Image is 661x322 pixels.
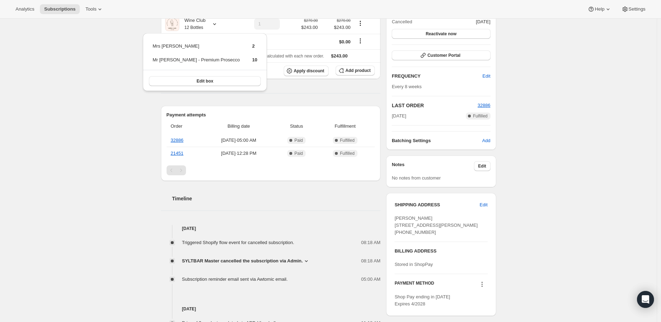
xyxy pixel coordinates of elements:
[392,113,406,120] span: [DATE]
[161,225,381,232] h4: [DATE]
[204,137,274,144] span: [DATE] · 05:00 AM
[392,175,441,181] span: No notes from customer
[392,18,412,25] span: Cancelled
[427,53,460,58] span: Customer Portal
[395,262,433,267] span: Stored in ShopPay
[482,137,490,144] span: Add
[478,135,494,146] button: Add
[167,165,375,175] nav: Pagination
[252,43,255,49] span: 2
[339,39,351,44] span: $0.00
[171,151,184,156] a: 21451
[322,24,350,31] span: $243.00
[480,201,487,208] span: Edit
[361,276,380,283] span: 05:00 AM
[426,31,456,37] span: Reactivate now
[294,138,303,143] span: Paid
[361,257,380,265] span: 08:18 AM
[320,123,371,130] span: Fulfillment
[595,6,604,12] span: Help
[392,102,477,109] h2: LAST ORDER
[304,18,318,23] small: $270.00
[197,78,213,84] span: Edit box
[204,123,274,130] span: Billing date
[477,103,490,108] a: 32886
[179,17,206,31] div: Wine Club
[182,257,310,265] button: SYLTBAR Master cancelled the subscription via Admin.
[473,113,487,119] span: Fulfilled
[637,291,654,308] div: Open Intercom Messenger
[477,102,490,109] button: 32886
[478,163,486,169] span: Edit
[355,19,366,27] button: Product actions
[392,50,490,60] button: Customer Portal
[617,4,650,14] button: Settings
[44,6,76,12] span: Subscriptions
[340,151,354,156] span: Fulfilled
[355,37,366,45] button: Shipping actions
[252,57,257,62] span: 10
[172,195,381,202] h2: Timeline
[161,305,381,312] h4: [DATE]
[171,138,184,143] a: 32886
[152,56,240,69] td: Mr [PERSON_NAME] - Premium Prosecco
[395,248,487,255] h3: BILLING ADDRESS
[81,4,108,14] button: Tools
[182,277,288,282] span: Subscription reminder email sent via Awtomic email.
[475,199,492,211] button: Edit
[167,119,202,134] th: Order
[361,239,380,246] span: 08:18 AM
[395,280,434,290] h3: PAYMENT METHOD
[340,138,354,143] span: Fulfilled
[40,4,80,14] button: Subscriptions
[294,68,324,74] span: Apply discount
[185,25,203,30] small: 12 Bottles
[345,68,371,73] span: Add product
[395,201,480,208] h3: SHIPPING ADDRESS
[204,150,274,157] span: [DATE] · 12:28 PM
[278,123,316,130] span: Status
[182,257,303,265] span: SYLTBAR Master cancelled the subscription via Admin.
[392,29,490,39] button: Reactivate now
[152,42,240,55] td: Mrs [PERSON_NAME]
[11,4,38,14] button: Analytics
[167,111,375,119] h2: Payment attempts
[182,240,294,245] span: Triggered Shopify flow event for cancelled subscription.
[474,161,491,171] button: Edit
[85,6,96,12] span: Tools
[284,66,329,76] button: Apply discount
[478,71,494,82] button: Edit
[476,18,491,25] span: [DATE]
[482,73,490,80] span: Edit
[16,6,34,12] span: Analytics
[395,294,450,306] span: Shop Pay ending in [DATE] Expires 4/2028
[392,137,482,144] h6: Batching Settings
[331,53,348,59] span: $243.00
[149,76,261,86] button: Edit box
[583,4,615,14] button: Help
[301,24,318,31] span: $243.00
[395,215,478,235] span: [PERSON_NAME] [STREET_ADDRESS][PERSON_NAME] [PHONE_NUMBER]
[392,84,422,89] span: Every 8 weeks
[294,151,303,156] span: Paid
[337,18,350,23] small: $270.00
[336,66,375,75] button: Add product
[392,73,482,80] h2: FREQUENCY
[629,6,645,12] span: Settings
[392,161,474,171] h3: Notes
